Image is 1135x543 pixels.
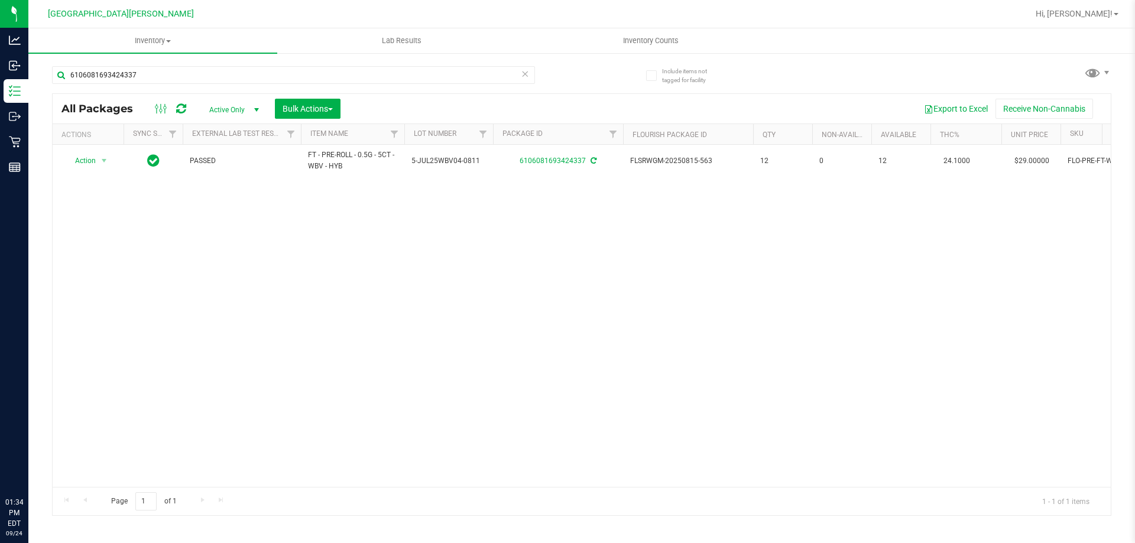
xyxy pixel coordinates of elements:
[763,131,776,139] a: Qty
[822,131,874,139] a: Non-Available
[28,28,277,53] a: Inventory
[1036,9,1113,18] span: Hi, [PERSON_NAME]!
[526,28,775,53] a: Inventory Counts
[9,110,21,122] inline-svg: Outbound
[163,124,183,144] a: Filter
[1033,492,1099,510] span: 1 - 1 of 1 items
[308,149,397,172] span: FT - PRE-ROLL - 0.5G - 5CT - WBV - HYB
[101,492,186,511] span: Page of 1
[5,529,23,538] p: 09/24
[662,67,721,84] span: Include items not tagged for facility
[607,35,695,46] span: Inventory Counts
[9,34,21,46] inline-svg: Analytics
[9,136,21,148] inline-svg: Retail
[192,129,285,138] a: External Lab Test Result
[5,497,23,529] p: 01:34 PM EDT
[1011,131,1048,139] a: Unit Price
[9,161,21,173] inline-svg: Reports
[916,99,995,119] button: Export to Excel
[502,129,543,138] a: Package ID
[133,129,179,138] a: Sync Status
[147,152,160,169] span: In Sync
[283,104,333,113] span: Bulk Actions
[12,448,47,484] iframe: Resource center
[520,157,586,165] a: 6106081693424337
[604,124,623,144] a: Filter
[819,155,864,167] span: 0
[277,28,526,53] a: Lab Results
[1008,152,1055,170] span: $29.00000
[310,129,348,138] a: Item Name
[281,124,301,144] a: Filter
[630,155,746,167] span: FLSRWGM-20250815-563
[938,152,976,170] span: 24.1000
[385,124,404,144] a: Filter
[633,131,707,139] a: Flourish Package ID
[1070,129,1084,138] a: SKU
[9,60,21,71] inline-svg: Inbound
[521,66,529,82] span: Clear
[61,131,119,139] div: Actions
[940,131,959,139] a: THC%
[61,102,145,115] span: All Packages
[28,35,277,46] span: Inventory
[414,129,456,138] a: Lot Number
[52,66,535,84] input: Search Package ID, Item Name, SKU, Lot or Part Number...
[135,492,157,511] input: 1
[995,99,1093,119] button: Receive Non-Cannabis
[275,99,340,119] button: Bulk Actions
[474,124,493,144] a: Filter
[760,155,805,167] span: 12
[878,155,923,167] span: 12
[881,131,916,139] a: Available
[589,157,596,165] span: Sync from Compliance System
[366,35,437,46] span: Lab Results
[9,85,21,97] inline-svg: Inventory
[411,155,486,167] span: 5-JUL25WBV04-0811
[48,9,194,19] span: [GEOGRAPHIC_DATA][PERSON_NAME]
[97,152,112,169] span: select
[64,152,96,169] span: Action
[190,155,294,167] span: PASSED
